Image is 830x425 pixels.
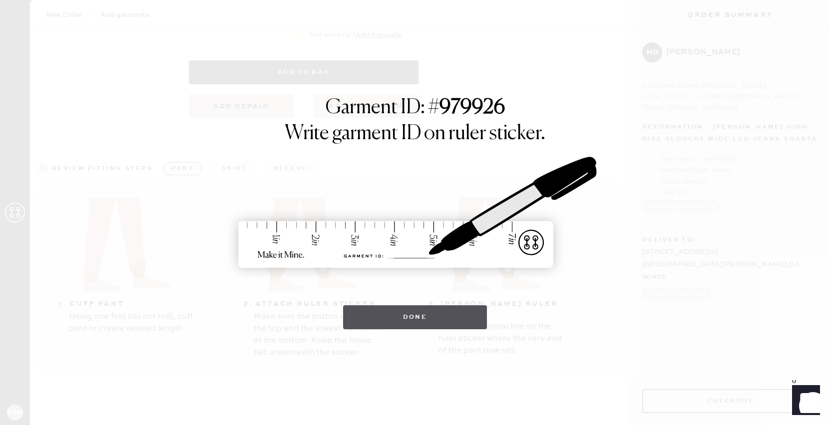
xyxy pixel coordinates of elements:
[326,96,505,122] h1: Garment ID: #
[439,98,505,118] strong: 979926
[783,380,826,423] iframe: Front Chat
[285,122,545,146] h1: Write garment ID on ruler sticker.
[228,131,602,295] img: ruler-sticker-sharpie.svg
[343,305,487,329] button: Done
